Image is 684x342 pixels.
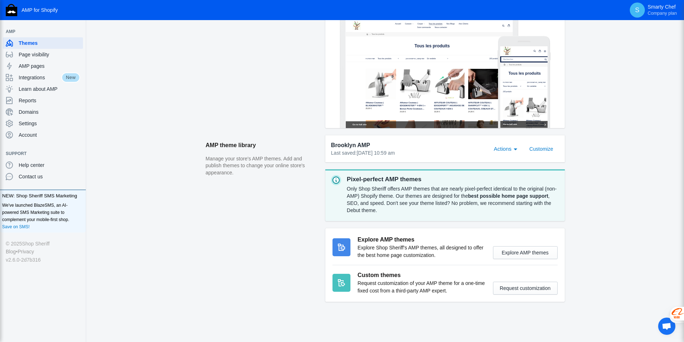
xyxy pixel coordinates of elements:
span: 160 produits [8,132,34,137]
a: Accueil [141,9,166,19]
div: Last saved: [331,150,486,157]
span: Avis Clients [332,11,360,17]
span: Tous les produits [75,39,115,51]
img: Shop Sheriff Logo [6,4,17,16]
a: Save on SMS! [2,223,30,230]
a: AMP pages [3,60,83,72]
div: Ouvrir le chat [654,313,675,335]
button: Coupe [207,9,236,19]
label: Filtrer par [8,104,65,110]
a: Tous les produits [240,9,288,19]
button: Cuisson [171,9,203,19]
div: Only Shop Sheriff offers AMP themes that are nearly pixel-perfect identical to the original (non-... [347,184,559,215]
a: Privacy [18,248,34,256]
span: S [634,6,641,14]
span: Tous les produits [24,74,119,87]
span: Go to full site [20,306,479,316]
button: Customize [524,142,559,155]
a: IntegrationsNew [3,72,83,83]
button: Explore AMP themes [493,246,558,259]
a: Account [3,129,83,141]
label: [GEOGRAPHIC_DATA] par [176,113,231,120]
a: Blog [6,248,16,256]
span: Help center [19,161,80,169]
span: Tous les produits [244,11,284,17]
span: Go to full site [8,226,127,236]
span: Nos Blogs [296,11,320,17]
span: Customize [529,146,553,152]
img: image [20,7,45,32]
div: © 2025 [6,240,80,248]
span: Contact us [19,173,80,180]
p: Explore Shop Sheriff's AMP themes, all designed to offer the best home page customization. [358,244,486,259]
h3: Custom themes [358,271,486,280]
img: Laptop frame [340,13,519,128]
a: Domains [3,106,83,118]
span: Brooklyn AMP [331,141,370,150]
img: image [8,2,33,27]
span: 160 produits [422,113,450,119]
h2: AMP theme library [206,135,318,155]
p: Smarty Chef [648,4,677,16]
span: Company plan [648,10,677,16]
label: Filtrer par [59,113,86,120]
span: AMP for Shopify [22,7,58,13]
h3: Explore AMP themes [358,235,486,244]
span: Integrations [19,74,61,81]
span: Tous les produits [24,49,64,61]
a: Avis Clients [329,9,364,19]
span: Reports [19,97,80,104]
a: submit search [130,33,138,46]
span: Learn about AMP [19,85,80,93]
span: › [69,39,73,51]
span: Cuisson [174,11,194,17]
p: Pixel-perfect AMP themes [347,175,559,184]
span: Coupe [211,11,227,17]
span: Settings [19,120,80,127]
button: Request customization [493,282,558,295]
a: Customize [524,145,559,151]
a: Home [57,38,70,52]
p: Request customization of your AMP theme for a one-time fixed cost from a third-party AMP expert. [358,280,486,295]
a: Shop Sheriff [22,240,50,248]
span: AMP [6,28,73,35]
img: Mobile frame [498,36,550,128]
button: Add a sales channel [73,152,84,155]
div: • [6,248,80,256]
p: Manage your store's AMP themes. Add and publish themes to change your online store's appearance. [206,155,318,177]
span: Themes [19,39,80,47]
a: Themes [3,37,83,49]
span: Tous les produits [202,71,306,85]
span: Support [6,150,73,157]
input: Rechercher [3,33,141,46]
button: Menu [124,8,139,22]
span: Nous contacter [262,21,298,28]
a: Nous contacter [258,19,302,30]
span: New [61,72,80,83]
div: v2.6.0-2d7b316 [6,256,80,264]
span: Actions [494,146,511,152]
a: Home [6,48,20,62]
a: Reports [3,95,83,106]
a: Learn about AMP [3,83,83,95]
a: Contact us [3,171,83,182]
a: Page visibility [3,49,83,60]
span: Suivi commande [210,21,250,28]
strong: best possible home page support [468,193,548,199]
span: Page visibility [19,51,80,58]
button: Add a sales channel [73,30,84,33]
span: Account [19,131,80,139]
a: Nos Blogs [292,9,324,19]
span: Accueil [145,11,162,17]
label: [GEOGRAPHIC_DATA] par [79,104,136,110]
a: Suivi commande [206,19,253,30]
a: Settings [3,118,83,129]
span: AMP pages [19,62,80,70]
span: › [19,49,23,61]
mat-select: Actions [494,144,521,153]
span: [DATE] 10:59 am [357,150,395,156]
span: Domains [19,108,80,116]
